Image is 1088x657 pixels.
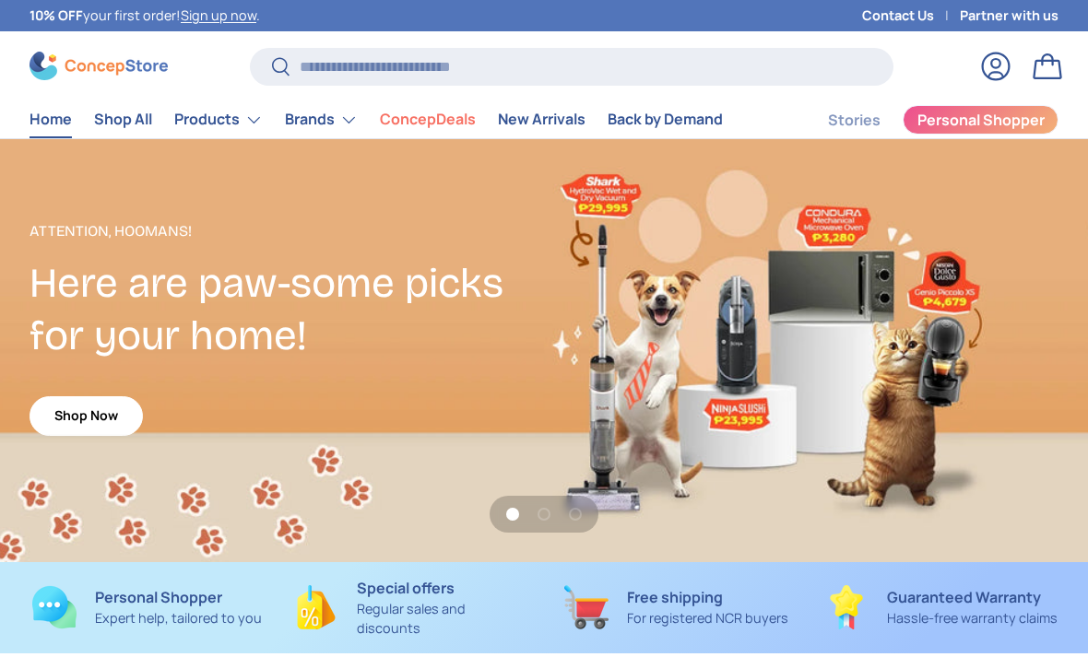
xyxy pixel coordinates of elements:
[30,577,265,639] a: Personal Shopper Expert help, tailored to you
[903,105,1058,135] a: Personal Shopper
[30,6,260,26] p: your first order! .
[94,101,152,137] a: Shop All
[608,101,723,137] a: Back by Demand
[917,112,1045,127] span: Personal Shopper
[274,101,369,138] summary: Brands
[357,578,455,598] strong: Special offers
[357,599,529,639] p: Regular sales and discounts
[559,577,794,639] a: Free shipping For registered NCR buyers
[30,101,723,138] nav: Primary
[30,257,544,360] h2: Here are paw-some picks for your home!
[823,577,1058,639] a: Guaranteed Warranty Hassle-free warranty claims
[627,587,723,607] strong: Free shipping
[960,6,1058,26] a: Partner with us
[30,220,544,242] p: Attention, Hoomans!
[30,396,143,436] a: Shop Now
[30,52,168,80] img: ConcepStore
[30,101,72,137] a: Home
[498,101,585,137] a: New Arrivals
[784,101,1058,138] nav: Secondary
[174,101,263,138] a: Products
[95,608,262,628] p: Expert help, tailored to you
[862,6,960,26] a: Contact Us
[627,608,788,628] p: For registered NCR buyers
[95,587,222,607] strong: Personal Shopper
[887,587,1041,607] strong: Guaranteed Warranty
[887,608,1058,628] p: Hassle-free warranty claims
[181,6,256,24] a: Sign up now
[30,6,83,24] strong: 10% OFF
[294,577,529,639] a: Special offers Regular sales and discounts
[828,102,881,138] a: Stories
[380,101,476,137] a: ConcepDeals
[163,101,274,138] summary: Products
[285,101,358,138] a: Brands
